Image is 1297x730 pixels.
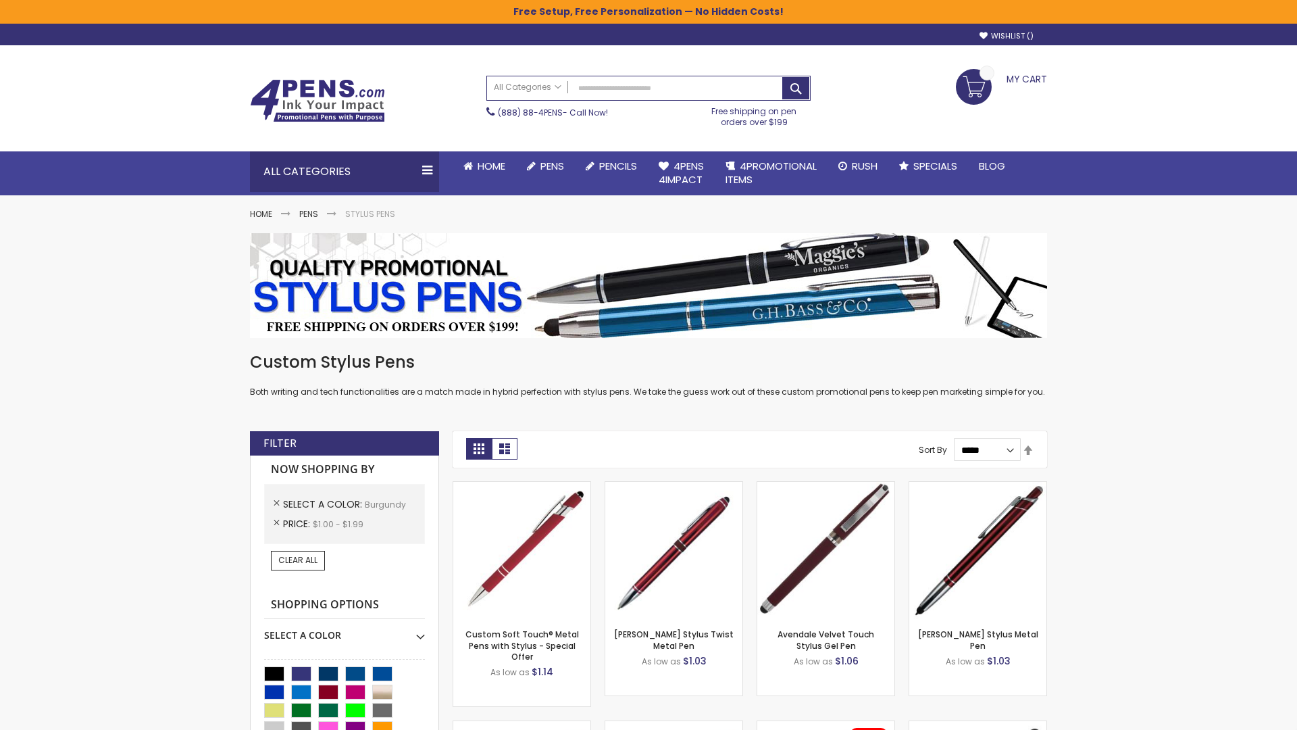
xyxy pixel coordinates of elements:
span: - Call Now! [498,107,608,118]
img: Custom Soft Touch® Metal Pens with Stylus-Burgundy [453,482,590,619]
span: 4Pens 4impact [659,159,704,187]
a: Avendale Velvet Touch Stylus Gel Pen-Burgundy [757,481,894,493]
span: Clear All [278,554,317,566]
span: Burgundy [365,499,406,510]
a: Home [250,208,272,220]
a: 4PROMOTIONALITEMS [715,151,828,195]
span: All Categories [494,82,561,93]
span: Home [478,159,505,173]
span: 4PROMOTIONAL ITEMS [726,159,817,187]
a: Wishlist [980,31,1034,41]
a: Olson Stylus Metal Pen-Burgundy [909,481,1046,493]
span: As low as [794,656,833,667]
img: Colter Stylus Twist Metal Pen-Burgundy [605,482,742,619]
a: Rush [828,151,888,181]
a: [PERSON_NAME] Stylus Twist Metal Pen [614,629,734,651]
a: Pens [516,151,575,181]
div: Both writing and tech functionalities are a match made in hybrid perfection with stylus pens. We ... [250,351,1047,398]
span: Blog [979,159,1005,173]
a: Home [453,151,516,181]
img: Avendale Velvet Touch Stylus Gel Pen-Burgundy [757,482,894,619]
span: Pencils [599,159,637,173]
a: (888) 88-4PENS [498,107,563,118]
span: $1.03 [683,654,707,668]
a: Avendale Velvet Touch Stylus Gel Pen [778,629,874,651]
span: Price [283,517,313,531]
strong: Filter [263,436,297,451]
a: Custom Soft Touch® Metal Pens with Stylus - Special Offer [465,629,579,662]
div: Select A Color [264,619,425,642]
span: $1.06 [835,654,859,668]
a: Pencils [575,151,648,181]
div: Free shipping on pen orders over $199 [698,101,811,128]
a: Custom Soft Touch® Metal Pens with Stylus-Burgundy [453,481,590,493]
span: Rush [852,159,878,173]
a: Colter Stylus Twist Metal Pen-Burgundy [605,481,742,493]
span: $1.00 - $1.99 [313,518,363,530]
span: $1.14 [532,665,553,679]
a: [PERSON_NAME] Stylus Metal Pen [918,629,1038,651]
a: Blog [968,151,1016,181]
a: All Categories [487,76,568,99]
strong: Stylus Pens [345,208,395,220]
span: Pens [540,159,564,173]
strong: Shopping Options [264,591,425,620]
img: Stylus Pens [250,233,1047,338]
strong: Grid [466,438,492,460]
span: $1.03 [987,654,1011,668]
strong: Now Shopping by [264,456,425,484]
span: As low as [490,666,530,678]
label: Sort By [919,444,947,456]
h1: Custom Stylus Pens [250,351,1047,373]
img: 4Pens Custom Pens and Promotional Products [250,79,385,122]
span: As low as [946,656,985,667]
a: 4Pens4impact [648,151,715,195]
a: Pens [299,208,318,220]
a: Clear All [271,551,325,570]
span: As low as [642,656,681,667]
a: Specials [888,151,968,181]
span: Specials [913,159,957,173]
img: Olson Stylus Metal Pen-Burgundy [909,482,1046,619]
span: Select A Color [283,497,365,511]
div: All Categories [250,151,439,192]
